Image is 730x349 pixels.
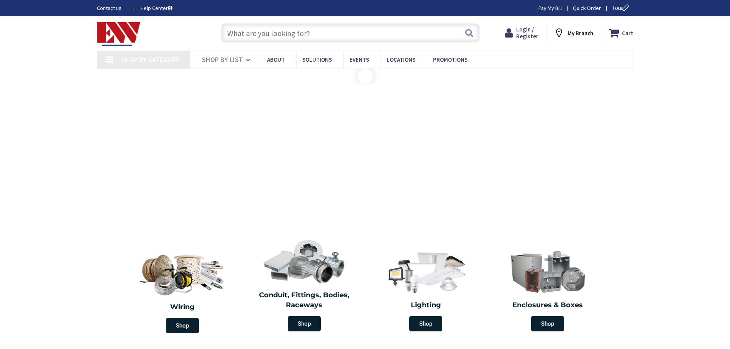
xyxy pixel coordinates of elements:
[505,26,538,40] a: Login / Register
[122,245,244,337] a: Wiring Shop
[409,316,442,331] span: Shop
[492,300,603,310] h2: Enclosures & Boxes
[516,26,538,40] span: Login / Register
[433,56,468,63] span: Promotions
[371,300,481,310] h2: Lighting
[166,318,199,333] span: Shop
[489,245,607,335] a: Enclosures & Boxes Shop
[121,55,179,64] span: Shop By Category
[568,29,593,37] strong: My Branch
[554,26,593,40] div: My Branch
[221,23,480,43] input: What are you looking for?
[97,4,128,12] a: Contact us
[288,316,321,331] span: Shop
[538,4,562,12] a: Pay My Bill
[573,4,601,12] a: Quick Order
[97,22,141,46] img: Electrical Wholesalers, Inc.
[249,290,359,310] h2: Conduit, Fittings, Bodies, Raceways
[202,55,243,64] span: Shop By List
[612,4,632,11] span: Tour
[367,245,485,335] a: Lighting Shop
[609,26,633,40] a: Cart
[302,56,332,63] span: Solutions
[245,235,363,335] a: Conduit, Fittings, Bodies, Raceways Shop
[531,316,564,331] span: Shop
[349,56,369,63] span: Events
[387,56,415,63] span: Locations
[622,26,633,40] strong: Cart
[141,4,172,12] a: Help Center
[267,56,285,63] span: About
[126,302,240,312] h2: Wiring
